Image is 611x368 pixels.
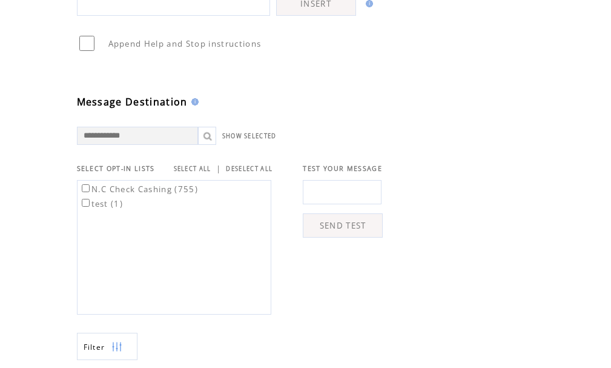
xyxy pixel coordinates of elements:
span: SELECT OPT-IN LISTS [77,164,155,173]
input: N.C Check Cashing (755) [82,184,90,192]
a: SELECT ALL [174,165,211,173]
a: SHOW SELECTED [222,132,277,140]
span: Message Destination [77,95,188,109]
a: Filter [77,333,137,360]
span: Show filters [84,342,105,352]
span: TEST YOUR MESSAGE [303,164,382,173]
a: SEND TEST [303,213,383,238]
img: help.gif [188,98,199,105]
a: DESELECT ALL [226,165,272,173]
label: test (1) [79,198,124,209]
span: | [216,163,221,174]
img: filters.png [111,333,122,361]
span: Append Help and Stop instructions [108,38,262,49]
label: N.C Check Cashing (755) [79,184,199,195]
input: test (1) [82,199,90,207]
